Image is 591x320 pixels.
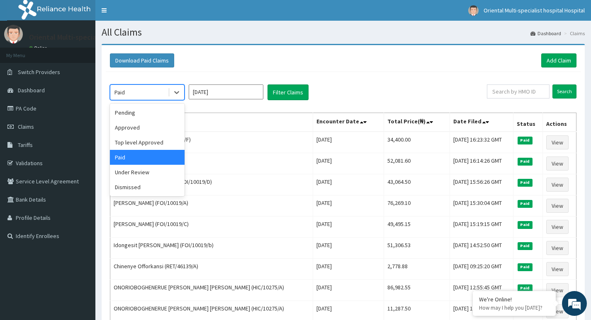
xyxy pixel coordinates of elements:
div: Approved [110,120,185,135]
td: 2,778.88 [384,259,450,280]
td: 51,306.53 [384,238,450,259]
td: [DATE] [313,153,384,174]
a: View [546,262,569,276]
td: 76,269.10 [384,195,450,217]
h1: All Claims [102,27,585,38]
input: Search by HMO ID [487,84,550,99]
span: Claims [18,123,34,130]
td: IMOH [DATE] (IIC/10065/A) [110,153,313,174]
li: Claims [562,30,585,37]
span: Tariffs [18,141,33,149]
td: 43,064.50 [384,174,450,195]
td: 86,982.55 [384,280,450,301]
a: View [546,156,569,171]
a: View [546,304,569,318]
img: d_794563401_company_1708531726252_794563401 [15,41,34,62]
div: Minimize live chat window [136,4,156,24]
td: [DATE] [313,280,384,301]
td: 49,495.15 [384,217,450,238]
span: Dashboard [18,87,45,94]
td: [DATE] [313,217,384,238]
th: Encounter Date [313,113,384,132]
td: [DATE] [313,132,384,153]
td: [DATE] 14:52:50 GMT [450,238,513,259]
div: We're Online! [479,296,550,303]
div: Pending [110,105,185,120]
div: Dismissed [110,180,185,195]
input: Search [552,84,576,99]
p: How may I help you today? [479,304,550,311]
th: Total Price(₦) [384,113,450,132]
th: Status [513,113,543,132]
td: [DATE] 15:19:15 GMT [450,217,513,238]
input: Select Month and Year [189,84,263,99]
a: View [546,135,569,149]
td: 52,081.60 [384,153,450,174]
span: Paid [518,179,533,186]
a: View [546,283,569,297]
span: Paid [518,263,533,271]
td: [DATE] 09:25:20 GMT [450,259,513,280]
span: We're online! [48,104,114,188]
a: View [546,220,569,234]
td: 34,400.00 [384,132,450,153]
th: Actions [542,113,576,132]
span: Paid [518,221,533,229]
td: Idongesit [PERSON_NAME] (FOI/10019/b) [110,238,313,259]
div: Paid [114,88,125,96]
a: Online [29,45,49,51]
td: [DATE] [313,259,384,280]
img: User Image [468,5,479,16]
td: [DATE] 16:23:32 GMT [450,132,513,153]
span: Oriental Multi-specialist hospital Hospital [484,7,585,14]
span: Paid [518,200,533,207]
td: [DATE] [313,174,384,195]
td: [DATE] 15:56:26 GMT [450,174,513,195]
div: Paid [110,150,185,165]
span: Paid [518,158,533,165]
span: Paid [518,284,533,292]
a: Dashboard [530,30,561,37]
td: [DATE] 15:30:04 GMT [450,195,513,217]
span: Switch Providers [18,68,60,76]
td: [DATE] [313,195,384,217]
td: ONORIOBOGHENERUE [PERSON_NAME] [PERSON_NAME] (HIC/10275/A) [110,280,313,301]
span: Paid [518,242,533,250]
td: [DATE] 12:55:45 GMT [450,280,513,301]
textarea: Type your message and hit 'Enter' [4,226,158,255]
th: Date Filed [450,113,513,132]
th: Name [110,113,313,132]
button: Filter Claims [268,84,309,100]
p: Oriental Multi-specialist hospital Hospital [29,34,164,41]
a: View [546,178,569,192]
div: Top level Approved [110,135,185,150]
td: [DATE] [313,238,384,259]
td: [DATE] 16:14:26 GMT [450,153,513,174]
a: Add Claim [541,53,576,67]
td: [PERSON_NAME] (GUG/10005/F) [110,132,313,153]
button: Download Paid Claims [110,53,174,67]
td: Chinenye Offorkansi (RET/46139/A) [110,259,313,280]
img: User Image [4,25,23,43]
div: Chat with us now [43,46,139,57]
td: [PERSON_NAME] (FOI/10019/C) [110,217,313,238]
a: View [546,241,569,255]
div: Under Review [110,165,185,180]
td: [PERSON_NAME] (FOI/10019/A) [110,195,313,217]
a: View [546,199,569,213]
td: Harmony [PERSON_NAME] (FOI/10019/D) [110,174,313,195]
span: Paid [518,137,533,144]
